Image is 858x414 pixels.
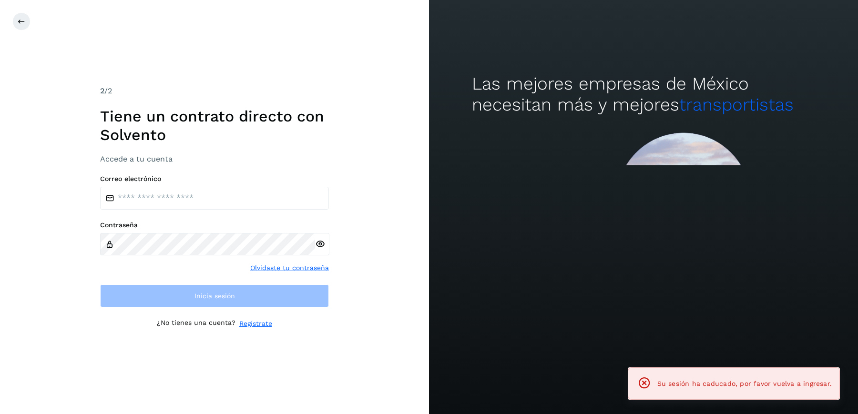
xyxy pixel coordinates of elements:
[157,319,235,329] p: ¿No tienes una cuenta?
[679,94,794,115] span: transportistas
[100,86,104,95] span: 2
[100,154,329,163] h3: Accede a tu cuenta
[250,263,329,273] a: Olvidaste tu contraseña
[100,221,329,229] label: Contraseña
[472,73,815,116] h2: Las mejores empresas de México necesitan más y mejores
[100,85,329,97] div: /2
[100,175,329,183] label: Correo electrónico
[657,380,832,387] span: Su sesión ha caducado, por favor vuelva a ingresar.
[239,319,272,329] a: Regístrate
[100,284,329,307] button: Inicia sesión
[100,107,329,144] h1: Tiene un contrato directo con Solvento
[194,293,235,299] span: Inicia sesión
